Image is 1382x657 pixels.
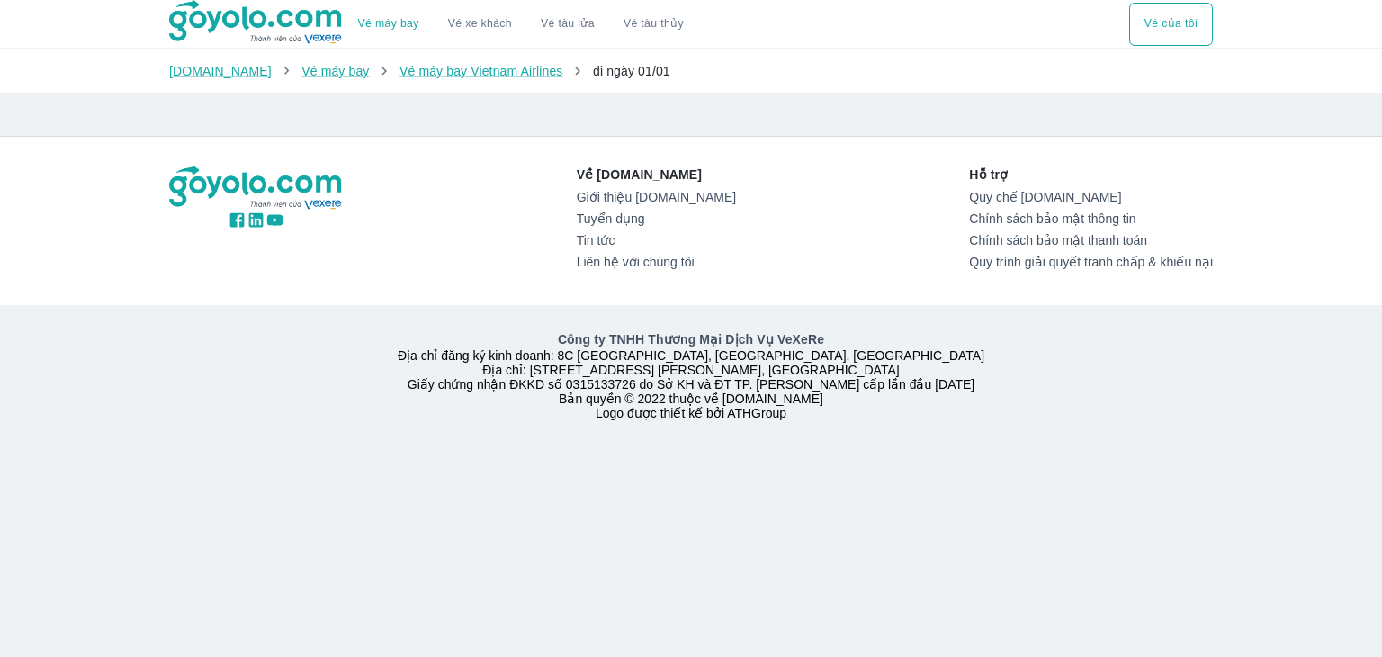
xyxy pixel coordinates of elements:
a: Vé tàu lửa [526,3,609,46]
a: Chính sách bảo mật thông tin [969,211,1213,226]
a: Quy chế [DOMAIN_NAME] [969,190,1213,204]
a: Quy trình giải quyết tranh chấp & khiếu nại [969,255,1213,269]
p: Công ty TNHH Thương Mại Dịch Vụ VeXeRe [173,330,1209,348]
button: Vé tàu thủy [609,3,698,46]
p: Về [DOMAIN_NAME] [577,166,736,184]
a: Vé máy bay [301,64,369,78]
a: Vé máy bay Vietnam Airlines [399,64,563,78]
a: Tin tức [577,233,736,247]
a: Tuyển dụng [577,211,736,226]
button: Vé của tôi [1129,3,1213,46]
div: Địa chỉ đăng ký kinh doanh: 8C [GEOGRAPHIC_DATA], [GEOGRAPHIC_DATA], [GEOGRAPHIC_DATA] Địa chỉ: [... [158,330,1224,420]
div: choose transportation mode [1129,3,1213,46]
div: choose transportation mode [344,3,698,46]
img: logo [169,166,344,211]
a: Vé xe khách [448,17,512,31]
a: Chính sách bảo mật thanh toán [969,233,1213,247]
span: đi ngày 01/01 [593,64,670,78]
a: Giới thiệu [DOMAIN_NAME] [577,190,736,204]
nav: breadcrumb [169,62,1213,80]
a: [DOMAIN_NAME] [169,64,272,78]
p: Hỗ trợ [969,166,1213,184]
a: Vé máy bay [358,17,419,31]
a: Liên hệ với chúng tôi [577,255,736,269]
